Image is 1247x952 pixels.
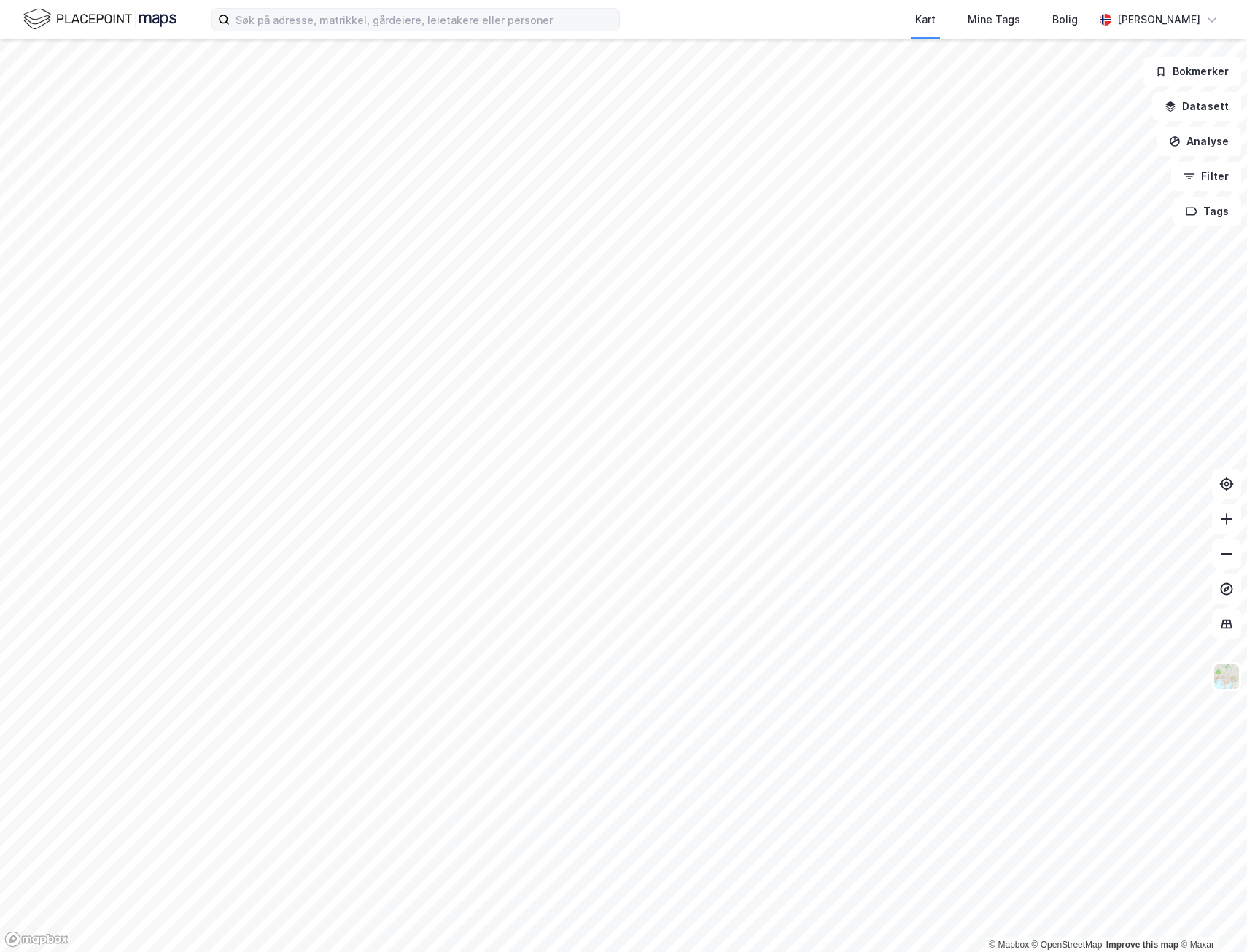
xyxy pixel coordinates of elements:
[915,11,936,28] div: Kart
[1117,11,1200,28] div: [PERSON_NAME]
[1174,882,1247,952] iframe: Chat Widget
[1052,11,1078,28] div: Bolig
[230,9,619,31] input: Søk på adresse, matrikkel, gårdeiere, leietakere eller personer
[23,7,176,32] img: logo.f888ab2527a4732fd821a326f86c7f29.svg
[968,11,1020,28] div: Mine Tags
